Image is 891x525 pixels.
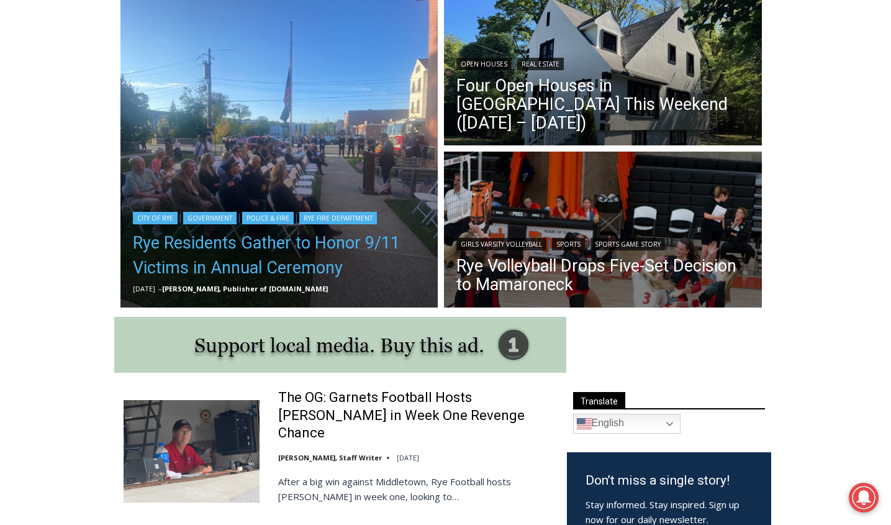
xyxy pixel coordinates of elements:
[456,55,749,70] div: |
[552,238,585,250] a: Sports
[1,124,186,155] a: [PERSON_NAME] Read Sanctuary Fall Fest: [DATE]
[128,78,183,148] div: "[PERSON_NAME]'s draw is the fine variety of pristine raw fish kept on hand"
[590,238,665,250] a: Sports Game Story
[133,212,178,224] a: City of Rye
[577,416,592,431] img: en
[4,128,122,175] span: Open Tues. - Sun. [PHONE_NUMBER]
[278,474,551,504] p: After a big win against Middletown, Rye Football hosts [PERSON_NAME] in week one, looking to…
[314,1,587,121] div: "We would have speakers with experience in local journalism speak to us about their experiences a...
[444,152,762,311] img: (PHOTO: The Rye Volleyball team celebrates a point against the Mamaroneck Tigers on September 11,...
[114,317,566,373] img: support local media, buy this ad
[299,121,602,155] a: Intern @ [DOMAIN_NAME]
[573,414,681,434] a: English
[444,152,762,311] a: Read More Rye Volleyball Drops Five-Set Decision to Mamaroneck
[124,400,260,502] img: The OG: Garnets Football Hosts Somers in Week One Revenge Chance
[133,209,426,224] div: | | |
[10,125,165,153] h4: [PERSON_NAME] Read Sanctuary Fall Fest: [DATE]
[573,392,625,409] span: Translate
[397,453,419,462] time: [DATE]
[586,471,753,491] h3: Don’t miss a single story!
[242,212,294,224] a: Police & Fire
[139,105,142,117] div: /
[456,257,749,294] a: Rye Volleyball Drops Five-Set Decision to Mamaroneck
[1,125,125,155] a: Open Tues. - Sun. [PHONE_NUMBER]
[456,235,749,250] div: | |
[183,212,237,224] a: Government
[278,389,551,442] a: The OG: Garnets Football Hosts [PERSON_NAME] in Week One Revenge Chance
[456,58,512,70] a: Open Houses
[517,58,564,70] a: Real Estate
[456,238,546,250] a: Girls Varsity Volleyball
[299,212,377,224] a: Rye Fire Department
[133,284,155,293] time: [DATE]
[162,284,328,293] a: [PERSON_NAME], Publisher of [DOMAIN_NAME]
[456,76,749,132] a: Four Open Houses in [GEOGRAPHIC_DATA] This Weekend ([DATE] – [DATE])
[145,105,151,117] div: 6
[130,37,179,102] div: unique DIY crafts
[158,284,162,293] span: –
[278,453,382,462] a: [PERSON_NAME], Staff Writer
[133,231,426,280] a: Rye Residents Gather to Honor 9/11 Victims in Annual Ceremony
[325,124,576,152] span: Intern @ [DOMAIN_NAME]
[130,105,136,117] div: 5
